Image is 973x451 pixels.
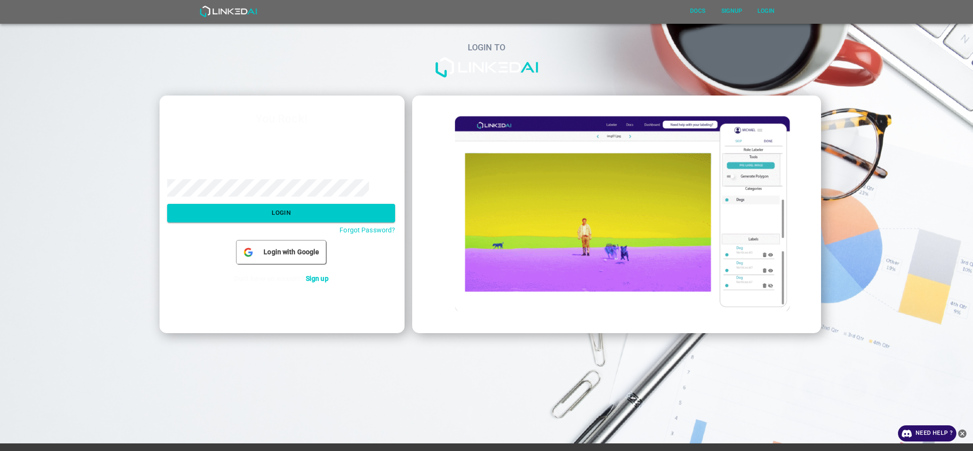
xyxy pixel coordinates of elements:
button: Signup [717,3,747,19]
button: Docs [682,3,713,19]
h3: You Rock! [167,113,395,125]
label: Password [167,167,395,177]
span: Login with Google [260,247,323,257]
a: Signup [715,1,749,21]
label: Email [167,130,395,140]
img: logo-white.png [435,57,539,78]
a: Login [749,1,783,21]
button: Login [751,3,781,19]
p: Don't have an account? [167,267,395,291]
a: Docs [680,1,715,21]
button: Login [167,204,395,222]
a: Need Help ? [898,425,956,441]
button: close-help [956,425,968,441]
a: Forgot Password? [340,226,395,234]
a: Sign up [306,275,329,282]
img: login_image.gif [420,103,811,324]
img: LinkedAI [199,6,257,17]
